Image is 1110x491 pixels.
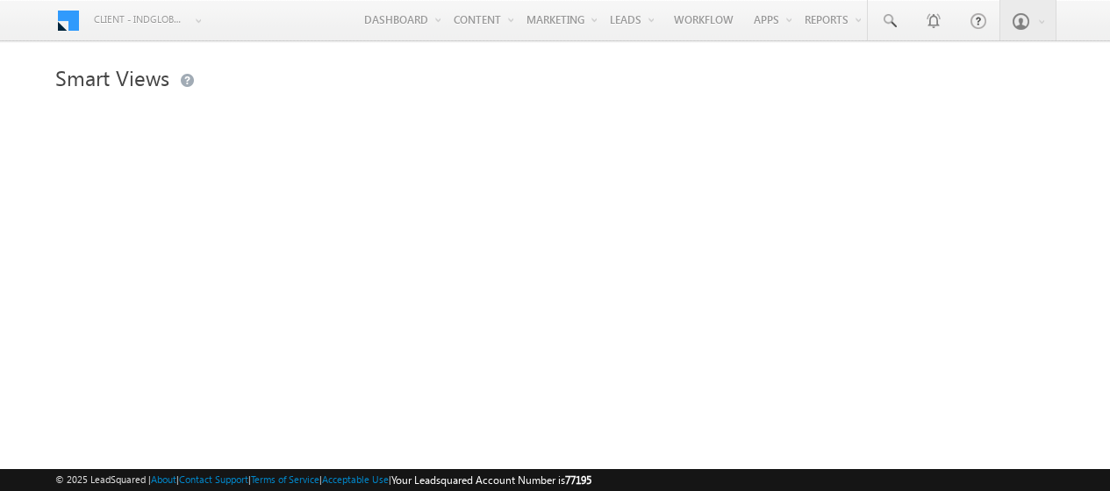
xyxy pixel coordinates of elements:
[94,11,186,28] span: Client - indglobal2 (77195)
[55,472,591,488] span: © 2025 LeadSquared | | | | |
[565,473,591,487] span: 77195
[151,473,176,485] a: About
[391,473,591,487] span: Your Leadsquared Account Number is
[55,63,169,91] span: Smart Views
[179,473,248,485] a: Contact Support
[251,473,319,485] a: Terms of Service
[322,473,389,485] a: Acceptable Use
